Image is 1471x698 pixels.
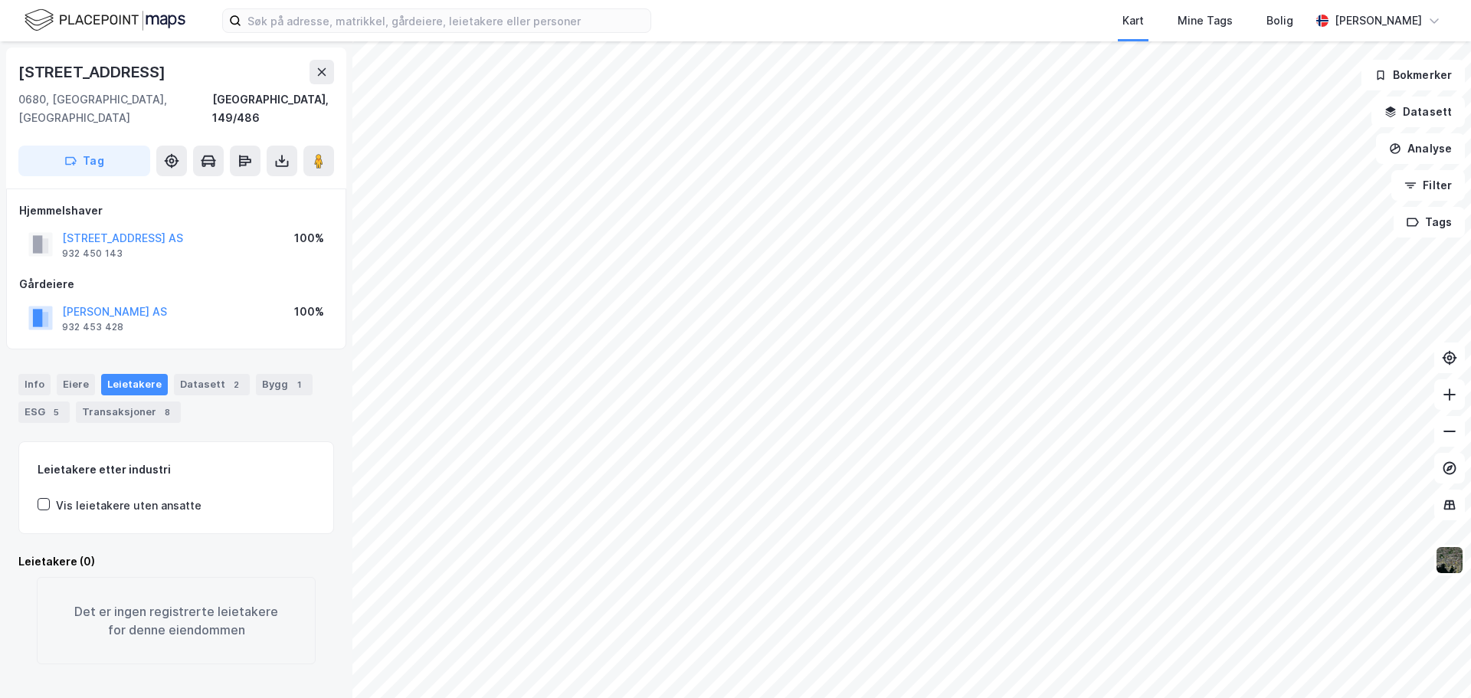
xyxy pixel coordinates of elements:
[1335,11,1422,30] div: [PERSON_NAME]
[1394,207,1465,238] button: Tags
[48,405,64,420] div: 5
[18,401,70,423] div: ESG
[1371,97,1465,127] button: Datasett
[62,321,123,333] div: 932 453 428
[101,374,168,395] div: Leietakere
[1435,546,1464,575] img: 9k=
[212,90,334,127] div: [GEOGRAPHIC_DATA], 149/486
[18,552,334,571] div: Leietakere (0)
[76,401,181,423] div: Transaksjoner
[18,374,51,395] div: Info
[19,275,333,293] div: Gårdeiere
[1178,11,1233,30] div: Mine Tags
[1391,170,1465,201] button: Filter
[25,7,185,34] img: logo.f888ab2527a4732fd821a326f86c7f29.svg
[1394,624,1471,698] iframe: Chat Widget
[56,496,201,515] div: Vis leietakere uten ansatte
[18,146,150,176] button: Tag
[62,247,123,260] div: 932 450 143
[19,202,333,220] div: Hjemmelshaver
[241,9,650,32] input: Søk på adresse, matrikkel, gårdeiere, leietakere eller personer
[159,405,175,420] div: 8
[1361,60,1465,90] button: Bokmerker
[294,229,324,247] div: 100%
[57,374,95,395] div: Eiere
[38,460,315,479] div: Leietakere etter industri
[228,377,244,392] div: 2
[174,374,250,395] div: Datasett
[291,377,306,392] div: 1
[18,90,212,127] div: 0680, [GEOGRAPHIC_DATA], [GEOGRAPHIC_DATA]
[1266,11,1293,30] div: Bolig
[294,303,324,321] div: 100%
[18,60,169,84] div: [STREET_ADDRESS]
[1376,133,1465,164] button: Analyse
[1122,11,1144,30] div: Kart
[37,577,316,664] div: Det er ingen registrerte leietakere for denne eiendommen
[256,374,313,395] div: Bygg
[1394,624,1471,698] div: Kontrollprogram for chat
